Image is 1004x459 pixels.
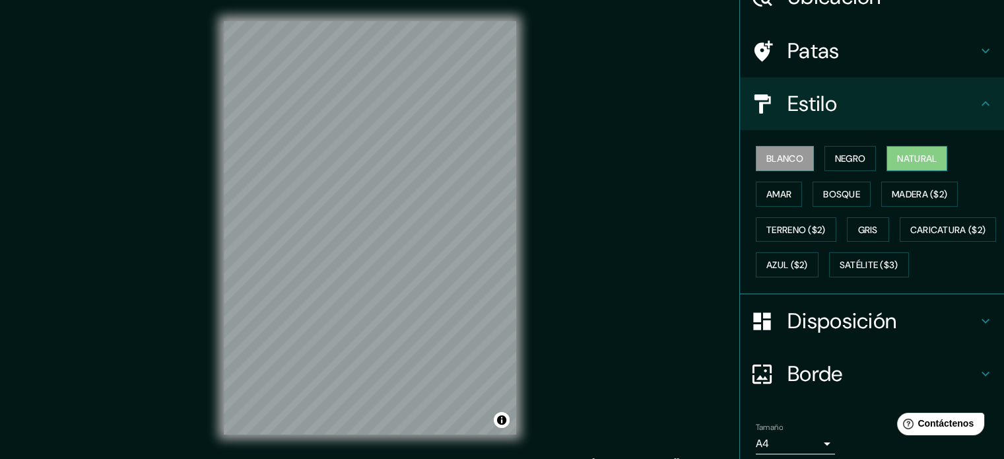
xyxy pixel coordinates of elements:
canvas: Mapa [224,21,516,435]
button: Gris [847,217,889,242]
button: Negro [824,146,877,171]
button: Terreno ($2) [756,217,836,242]
font: Disposición [787,307,896,335]
font: Terreno ($2) [766,224,826,236]
button: Natural [887,146,947,171]
div: A4 [756,433,835,454]
button: Blanco [756,146,814,171]
button: Amar [756,182,802,207]
div: Borde [740,347,1004,400]
font: Amar [766,188,791,200]
button: Bosque [813,182,871,207]
div: Patas [740,24,1004,77]
button: Azul ($2) [756,252,819,277]
font: Borde [787,360,843,388]
div: Disposición [740,295,1004,347]
font: Madera ($2) [892,188,947,200]
button: Satélite ($3) [829,252,909,277]
div: Estilo [740,77,1004,130]
font: Patas [787,37,840,65]
font: Azul ($2) [766,260,808,271]
font: Negro [835,153,866,164]
button: Caricatura ($2) [900,217,997,242]
font: A4 [756,437,769,450]
font: Bosque [823,188,860,200]
font: Caricatura ($2) [910,224,986,236]
button: Madera ($2) [881,182,958,207]
font: Estilo [787,90,837,118]
font: Blanco [766,153,803,164]
iframe: Lanzador de widgets de ayuda [887,407,989,444]
font: Satélite ($3) [840,260,898,271]
font: Natural [897,153,937,164]
font: Tamaño [756,422,783,433]
button: Activar o desactivar atribución [494,412,510,428]
font: Gris [858,224,878,236]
